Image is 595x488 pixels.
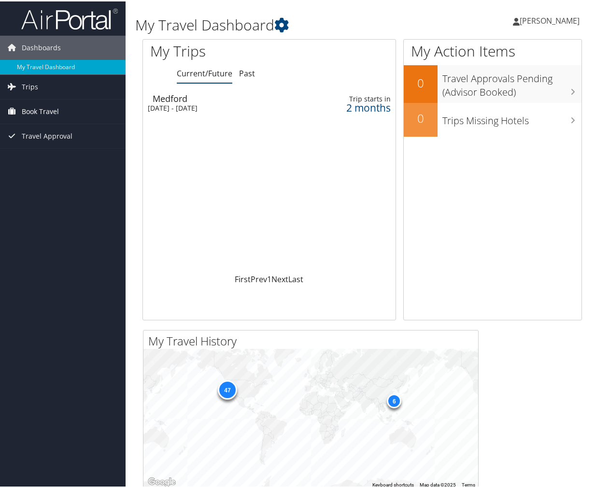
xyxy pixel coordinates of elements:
[331,93,391,102] div: Trip starts in
[235,273,251,283] a: First
[148,331,478,348] h2: My Travel History
[442,66,581,98] h3: Travel Approvals Pending (Advisor Booked)
[21,6,118,29] img: airportal-logo.png
[146,474,178,487] img: Google
[288,273,303,283] a: Last
[22,73,38,98] span: Trips
[218,379,237,398] div: 47
[177,67,232,77] a: Current/Future
[22,98,59,122] span: Book Travel
[520,14,580,25] span: [PERSON_NAME]
[513,5,589,34] a: [PERSON_NAME]
[387,392,401,407] div: 6
[420,481,456,486] span: Map data ©2025
[442,108,581,126] h3: Trips Missing Hotels
[22,34,61,58] span: Dashboards
[372,480,414,487] button: Keyboard shortcuts
[271,273,288,283] a: Next
[251,273,267,283] a: Prev
[148,102,296,111] div: [DATE] - [DATE]
[462,481,475,486] a: Terms (opens in new tab)
[150,40,283,60] h1: My Trips
[404,64,581,101] a: 0Travel Approvals Pending (Advisor Booked)
[404,73,438,90] h2: 0
[404,101,581,135] a: 0Trips Missing Hotels
[404,40,581,60] h1: My Action Items
[22,123,72,147] span: Travel Approval
[404,109,438,125] h2: 0
[267,273,271,283] a: 1
[239,67,255,77] a: Past
[331,102,391,111] div: 2 months
[153,93,301,101] div: Medford
[146,474,178,487] a: Open this area in Google Maps (opens a new window)
[135,14,438,34] h1: My Travel Dashboard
